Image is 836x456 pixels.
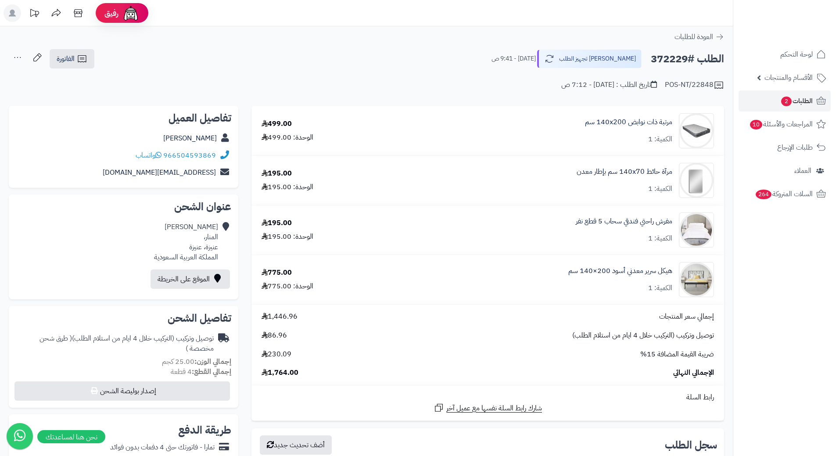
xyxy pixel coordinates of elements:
[673,368,714,378] span: الإجمالي النهائي
[57,54,75,64] span: الفاتورة
[572,330,714,341] span: توصيل وتركيب (التركيب خلال 4 ايام من استلام الطلب)
[262,312,298,322] span: 1,446.96
[162,356,231,367] small: 25.00 كجم
[262,169,292,179] div: 195.00
[679,262,714,297] img: 1754548311-010101030003-90x90.jpg
[260,435,332,455] button: أضف تحديث جديد
[163,150,216,161] a: 966504593869
[561,80,657,90] div: تاريخ الطلب : [DATE] - 7:12 ص
[679,163,714,198] img: 1705318791-220606010434-90x90.jpg
[659,312,714,322] span: إجمالي سعر المنتجات
[739,137,831,158] a: طلبات الإرجاع
[262,119,292,129] div: 499.00
[675,32,713,42] span: العودة للطلبات
[648,233,672,244] div: الكمية: 1
[537,50,642,68] button: [PERSON_NAME] تجهيز الطلب
[178,425,231,435] h2: طريقة الدفع
[651,50,724,68] h2: الطلب #372229
[777,141,813,154] span: طلبات الإرجاع
[262,218,292,228] div: 195.00
[781,97,792,106] span: 2
[110,442,215,452] div: تمارا - فاتورتك حتى 4 دفعات بدون فوائد
[794,165,811,177] span: العملاء
[16,313,231,323] h2: تفاصيل الشحن
[776,24,828,42] img: logo-2.png
[739,90,831,111] a: الطلبات2
[50,49,94,68] a: الفاتورة
[739,183,831,205] a: السلات المتروكة264
[755,188,813,200] span: السلات المتروكة
[577,167,672,177] a: مرآة حائط 140x70 سم بإطار معدن
[568,266,672,276] a: هيكل سرير معدني أسود 200×140 سم
[780,48,813,61] span: لوحة التحكم
[576,216,672,226] a: مفرش راحتي فندقي سحاب 5 قطع نفر
[665,80,724,90] div: POS-NT/22848
[640,349,714,359] span: ضريبة القيمة المضافة 15%
[739,160,831,181] a: العملاء
[679,212,714,248] img: 1735558593-110201010720-90x90.jpg
[122,4,140,22] img: ai-face.png
[16,201,231,212] h2: عنوان الشحن
[171,366,231,377] small: 4 قطعة
[739,44,831,65] a: لوحة التحكم
[750,120,762,129] span: 10
[136,150,161,161] a: واتساب
[104,8,118,18] span: رفيق
[262,268,292,278] div: 775.00
[151,269,230,289] a: الموقع على الخريطة
[446,403,542,413] span: شارك رابط السلة نفسها مع عميل آخر
[262,368,298,378] span: 1,764.00
[756,190,771,199] span: 264
[194,356,231,367] strong: إجمالي الوزن:
[16,334,214,354] div: توصيل وتركيب (التركيب خلال 4 ايام من استلام الطلب)
[255,392,721,402] div: رابط السلة
[14,381,230,401] button: إصدار بوليصة الشحن
[262,232,313,242] div: الوحدة: 195.00
[764,72,813,84] span: الأقسام والمنتجات
[648,184,672,194] div: الكمية: 1
[262,281,313,291] div: الوحدة: 775.00
[262,349,291,359] span: 230.09
[492,54,536,63] small: [DATE] - 9:41 ص
[648,283,672,293] div: الكمية: 1
[262,330,287,341] span: 86.96
[749,118,813,130] span: المراجعات والأسئلة
[434,402,542,413] a: شارك رابط السلة نفسها مع عميل آخر
[679,113,714,148] img: 1702551583-26-90x90.jpg
[163,133,217,144] a: [PERSON_NAME]
[675,32,724,42] a: العودة للطلبات
[154,222,218,262] div: [PERSON_NAME] المنار، عنيزة، عنيزة المملكة العربية السعودية
[739,114,831,135] a: المراجعات والأسئلة10
[262,133,313,143] div: الوحدة: 499.00
[648,134,672,144] div: الكمية: 1
[16,113,231,123] h2: تفاصيل العميل
[262,182,313,192] div: الوحدة: 195.00
[780,95,813,107] span: الطلبات
[103,167,216,178] a: [EMAIL_ADDRESS][DOMAIN_NAME]
[665,440,717,450] h3: سجل الطلب
[192,366,231,377] strong: إجمالي القطع:
[39,333,214,354] span: ( طرق شحن مخصصة )
[23,4,45,24] a: تحديثات المنصة
[585,117,672,127] a: مرتبة ذات نوابض 140x200 سم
